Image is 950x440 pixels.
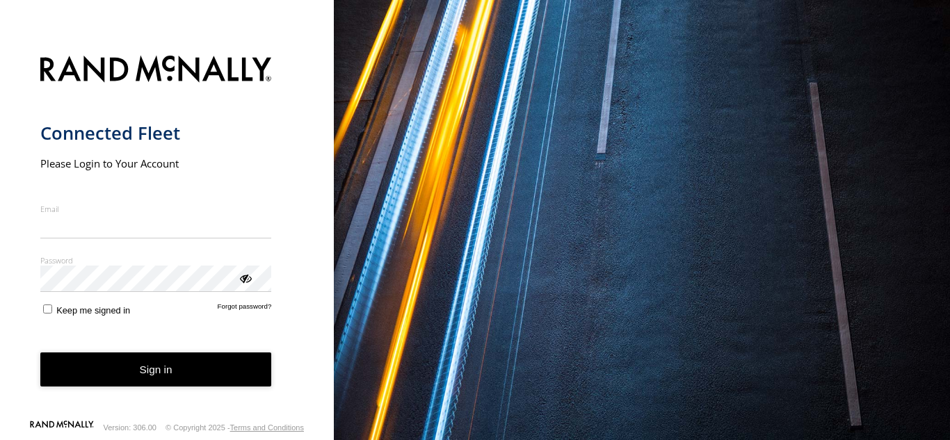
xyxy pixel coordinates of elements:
label: Email [40,204,272,214]
h1: Connected Fleet [40,122,272,145]
img: Rand McNally [40,53,272,88]
a: Terms and Conditions [230,423,304,432]
button: Sign in [40,352,272,386]
div: ViewPassword [238,270,252,284]
form: main [40,47,294,419]
a: Forgot password? [218,302,272,316]
h2: Please Login to Your Account [40,156,272,170]
span: Keep me signed in [56,305,130,316]
div: © Copyright 2025 - [166,423,304,432]
a: Visit our Website [30,421,94,434]
label: Password [40,255,272,266]
input: Keep me signed in [43,304,52,313]
div: Version: 306.00 [104,423,156,432]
